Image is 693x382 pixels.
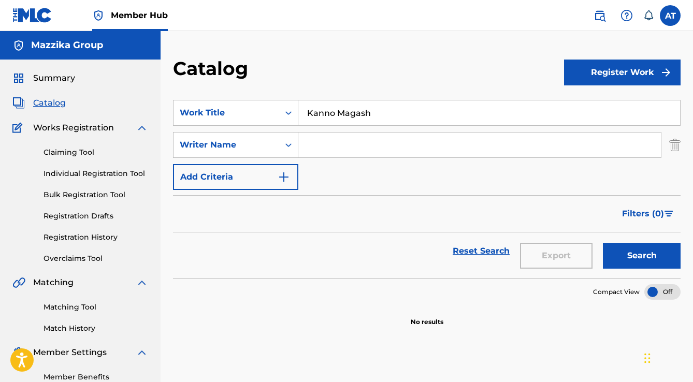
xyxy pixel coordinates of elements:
[12,8,52,23] img: MLC Logo
[136,346,148,359] img: expand
[665,211,673,217] img: filter
[44,211,148,222] a: Registration Drafts
[136,122,148,134] img: expand
[44,147,148,158] a: Claiming Tool
[12,39,25,52] img: Accounts
[620,9,633,22] img: help
[411,305,443,327] p: No results
[593,287,640,297] span: Compact View
[643,10,654,21] div: Notifications
[33,122,114,134] span: Works Registration
[12,276,25,289] img: Matching
[641,332,693,382] iframe: Chat Widget
[12,346,25,359] img: Member Settings
[44,232,148,243] a: Registration History
[589,5,610,26] a: Public Search
[44,253,148,264] a: Overclaims Tool
[33,276,74,289] span: Matching
[278,171,290,183] img: 9d2ae6d4665cec9f34b9.svg
[33,97,66,109] span: Catalog
[12,72,25,84] img: Summary
[660,66,672,79] img: f7272a7cc735f4ea7f67.svg
[180,107,273,119] div: Work Title
[31,39,103,51] h5: Mazzika Group
[180,139,273,151] div: Writer Name
[447,240,515,262] a: Reset Search
[603,243,681,269] button: Search
[111,9,168,21] span: Member Hub
[44,168,148,179] a: Individual Registration Tool
[44,189,148,200] a: Bulk Registration Tool
[12,122,26,134] img: Works Registration
[644,343,651,374] div: Drag
[12,97,66,109] a: CatalogCatalog
[136,276,148,289] img: expand
[173,57,253,80] h2: Catalog
[173,100,681,278] form: Search Form
[44,302,148,313] a: Matching Tool
[12,97,25,109] img: Catalog
[669,132,681,158] img: Delete Criterion
[12,72,75,84] a: SummarySummary
[92,9,105,22] img: Top Rightsholder
[664,239,693,322] iframe: Resource Center
[616,201,681,227] button: Filters (0)
[33,346,107,359] span: Member Settings
[33,72,75,84] span: Summary
[173,164,298,190] button: Add Criteria
[660,5,681,26] div: User Menu
[594,9,606,22] img: search
[564,60,681,85] button: Register Work
[44,323,148,334] a: Match History
[616,5,637,26] div: Help
[622,208,664,220] span: Filters ( 0 )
